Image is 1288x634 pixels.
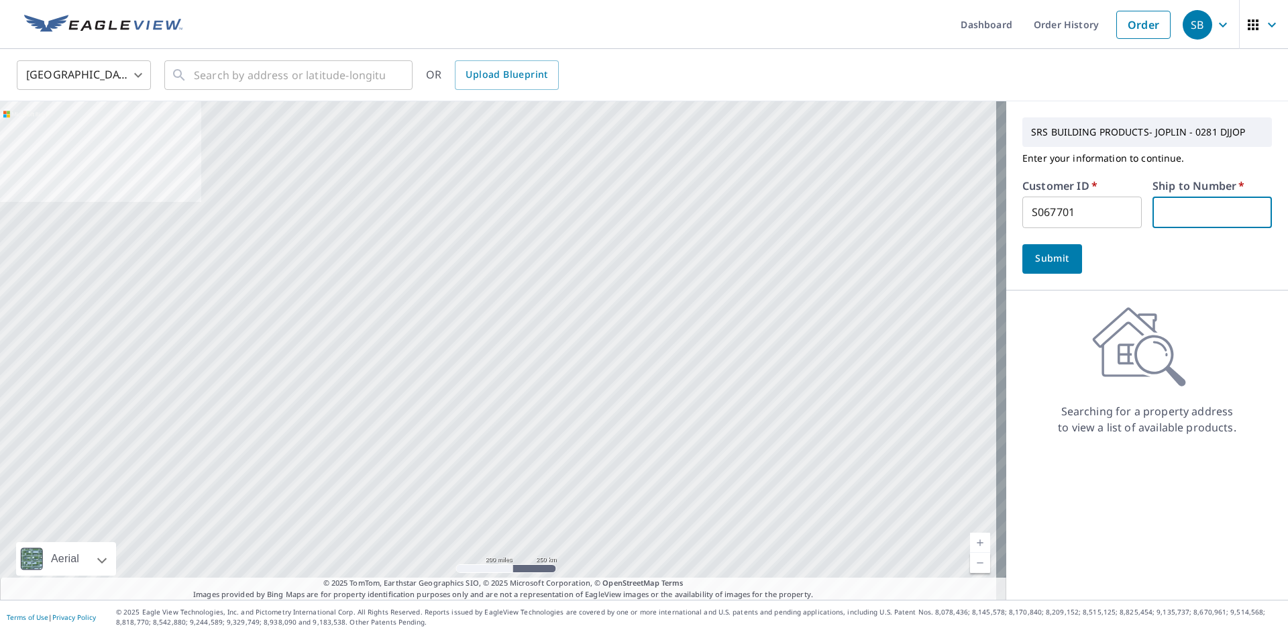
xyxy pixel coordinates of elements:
span: © 2025 TomTom, Earthstar Geographics SIO, © 2025 Microsoft Corporation, © [323,578,684,589]
a: Current Level 5, Zoom In [970,533,990,553]
a: Privacy Policy [52,613,96,622]
img: EV Logo [24,15,182,35]
input: Search by address or latitude-longitude [194,56,385,94]
a: Order [1116,11,1171,39]
p: Searching for a property address to view a list of available products. [1057,403,1237,435]
div: Aerial [16,542,116,576]
p: © 2025 Eagle View Technologies, Inc. and Pictometry International Corp. All Rights Reserved. Repo... [116,607,1281,627]
label: Ship to Number [1152,180,1244,191]
span: Upload Blueprint [466,66,547,83]
a: Terms of Use [7,613,48,622]
p: SRS BUILDING PRODUCTS- JOPLIN - 0281 DJJOP [1026,121,1269,144]
a: Current Level 5, Zoom Out [970,553,990,573]
a: Terms [661,578,684,588]
div: Aerial [47,542,83,576]
div: OR [426,60,559,90]
p: | [7,613,96,621]
div: SB [1183,10,1212,40]
p: Enter your information to continue. [1022,147,1272,170]
a: Upload Blueprint [455,60,558,90]
div: [GEOGRAPHIC_DATA] [17,56,151,94]
label: Customer ID [1022,180,1097,191]
a: OpenStreetMap [602,578,659,588]
button: Submit [1022,244,1082,274]
span: Submit [1033,250,1071,267]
